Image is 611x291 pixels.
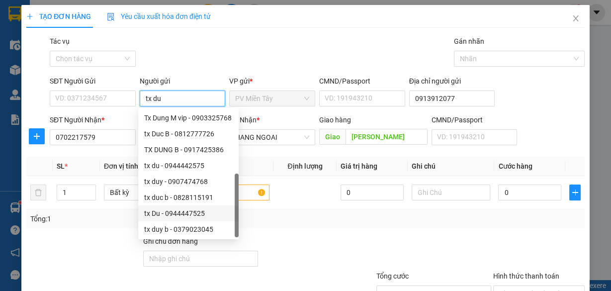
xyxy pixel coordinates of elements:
[50,114,136,125] div: SĐT Người Nhận
[29,128,45,144] button: plus
[562,5,590,33] button: Close
[26,13,33,20] span: plus
[8,32,78,44] div: TX TRI
[8,8,78,32] div: PV Miền Tây
[570,189,580,196] span: plus
[144,112,233,123] div: Tx Dung M vip - 0903325768
[57,162,65,170] span: SL
[235,130,309,145] span: HANG NGOAI
[143,251,258,267] input: Ghi chú đơn hàng
[346,129,428,145] input: Dọc đường
[138,110,239,126] div: Tx Dung M vip - 0903325768
[493,272,559,280] label: Hình thức thanh toán
[412,185,491,200] input: Ghi Chú
[143,237,198,245] label: Ghi chú đơn hàng
[229,76,315,87] div: VP gửi
[235,91,309,106] span: PV Miền Tây
[569,185,581,200] button: plus
[85,32,171,44] div: kHOA
[107,12,211,20] span: Yêu cầu xuất hóa đơn điện tử
[144,224,233,235] div: tx duy b - 0379023045
[319,76,405,87] div: CMND/Passport
[408,157,495,176] th: Ghi chú
[454,37,484,45] label: Gán nhãn
[144,192,233,203] div: tx duc b - 0828115191
[85,64,99,74] span: DĐ:
[30,213,237,224] div: Tổng: 1
[144,160,233,171] div: tx du - 0944442575
[138,205,239,221] div: tx Du - 0944447525
[144,128,233,139] div: tx Duc B - 0812777726
[29,132,44,140] span: plus
[341,185,404,200] input: 0
[8,58,78,70] div: 0878222231
[341,162,377,170] span: Giá trị hàng
[144,208,233,219] div: tx Du - 0944447525
[409,91,495,106] input: Địa chỉ của người gửi
[50,76,136,87] div: SĐT Người Gửi
[144,144,233,155] div: TX DUNG B - 0917425386
[319,116,351,124] span: Giao hàng
[104,162,141,170] span: Đơn vị tính
[138,142,239,158] div: TX DUNG B - 0917425386
[85,44,171,58] div: 0797868080
[138,221,239,237] div: tx duy b - 0379023045
[138,174,239,190] div: tx duy - 0907474768
[99,58,149,76] span: phu my
[572,14,580,22] span: close
[30,185,46,200] button: delete
[229,116,257,124] span: VP Nhận
[85,8,171,32] div: HANG NGOAI
[498,162,532,170] span: Cước hàng
[376,272,409,280] span: Tổng cước
[432,114,518,125] div: CMND/Passport
[138,190,239,205] div: tx duc b - 0828115191
[8,9,24,20] span: Gửi:
[26,12,91,20] span: TẠO ĐƠN HÀNG
[140,76,226,87] div: Người gửi
[8,44,78,58] div: 0917778378
[138,158,239,174] div: tx du - 0944442575
[409,76,495,87] div: Địa chỉ người gửi
[138,126,239,142] div: tx Duc B - 0812777726
[287,162,322,170] span: Định lượng
[85,9,108,20] span: Nhận:
[107,13,115,21] img: icon
[110,185,177,200] span: Bất kỳ
[50,37,70,45] label: Tác vụ
[144,176,233,187] div: tx duy - 0907474768
[319,129,346,145] span: Giao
